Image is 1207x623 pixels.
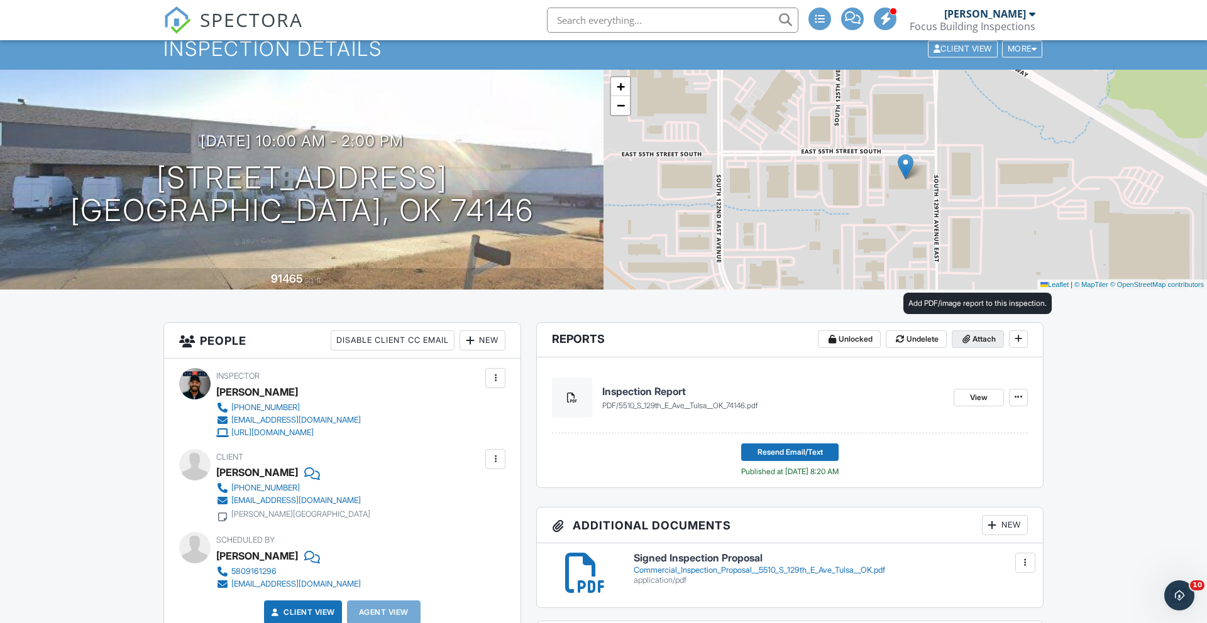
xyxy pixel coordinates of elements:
[216,463,298,482] div: [PERSON_NAME]
[634,553,1028,564] h6: Signed Inspection Proposal
[331,330,455,350] div: Disable Client CC Email
[164,323,521,359] h3: People
[460,330,505,350] div: New
[216,452,243,462] span: Client
[1071,281,1072,288] span: |
[201,133,404,149] h3: [DATE] 10:00 am - 2:00 pm
[1190,580,1204,590] span: 10
[537,507,1043,543] h3: Additional Documents
[70,161,534,228] h1: [STREET_ADDRESS] [GEOGRAPHIC_DATA], OK 74146
[898,154,913,180] img: Marker
[268,606,335,619] a: Client View
[944,8,1026,20] div: [PERSON_NAME]
[216,414,361,426] a: [EMAIL_ADDRESS][DOMAIN_NAME]
[231,496,361,506] div: [EMAIL_ADDRESS][DOMAIN_NAME]
[634,565,1028,575] div: Commercial_Inspection_Proposal__5510_S_129th_E_Ave_Tulsa__OK.pdf
[617,97,625,113] span: −
[163,38,1044,60] h1: Inspection Details
[216,494,370,507] a: [EMAIL_ADDRESS][DOMAIN_NAME]
[231,428,314,438] div: [URL][DOMAIN_NAME]
[982,515,1028,535] div: New
[216,401,361,414] a: [PHONE_NUMBER]
[271,272,303,285] div: 91465
[216,546,298,565] div: [PERSON_NAME]
[216,426,361,439] a: [URL][DOMAIN_NAME]
[617,79,625,94] span: +
[163,6,191,34] img: The Best Home Inspection Software - Spectora
[216,578,361,590] a: [EMAIL_ADDRESS][DOMAIN_NAME]
[231,566,277,577] div: 5809161296
[216,382,298,401] div: [PERSON_NAME]
[927,43,1001,53] a: Client View
[1110,281,1204,288] a: © OpenStreetMap contributors
[928,40,998,57] div: Client View
[634,575,1028,585] div: application/pdf
[163,17,303,43] a: SPECTORA
[547,8,798,33] input: Search everything...
[216,371,260,381] span: Inspector
[231,579,361,589] div: [EMAIL_ADDRESS][DOMAIN_NAME]
[231,509,370,519] div: [PERSON_NAME][GEOGRAPHIC_DATA]
[611,96,630,115] a: Zoom out
[611,77,630,96] a: Zoom in
[910,20,1035,33] div: Focus Building Inspections
[216,535,275,544] span: Scheduled By
[216,482,370,494] a: [PHONE_NUMBER]
[305,275,322,284] span: sq. ft.
[1074,281,1108,288] a: © MapTiler
[231,483,300,493] div: [PHONE_NUMBER]
[231,403,300,413] div: [PHONE_NUMBER]
[216,565,361,578] a: 5809161296
[634,553,1028,585] a: Signed Inspection Proposal Commercial_Inspection_Proposal__5510_S_129th_E_Ave_Tulsa__OK.pdf appli...
[1164,580,1194,610] iframe: Intercom live chat
[200,6,303,33] span: SPECTORA
[1040,281,1069,288] a: Leaflet
[1002,40,1043,57] div: More
[231,415,361,425] div: [EMAIL_ADDRESS][DOMAIN_NAME]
